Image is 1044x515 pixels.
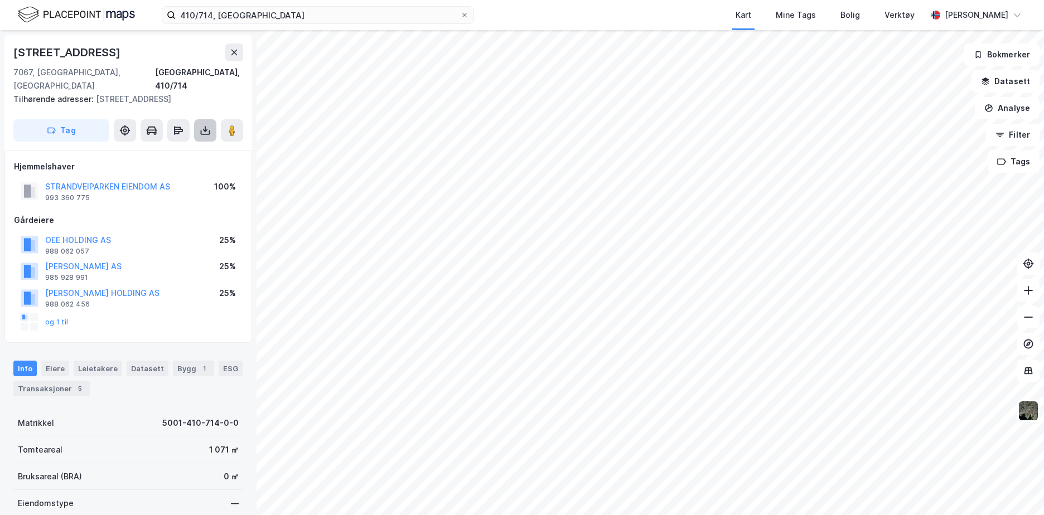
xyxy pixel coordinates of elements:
div: Leietakere [74,361,122,376]
button: Datasett [971,70,1040,93]
button: Analyse [975,97,1040,119]
div: 100% [214,180,236,193]
div: ESG [219,361,243,376]
img: logo.f888ab2527a4732fd821a326f86c7f29.svg [18,5,135,25]
button: Tags [988,150,1040,173]
div: Datasett [127,361,168,376]
div: 25% [219,260,236,273]
div: Kontrollprogram for chat [988,461,1044,515]
button: Filter [986,124,1040,146]
div: Tomteareal [18,443,62,456]
img: 9k= [1018,400,1039,421]
div: Mine Tags [776,8,816,22]
div: [STREET_ADDRESS] [13,43,123,61]
span: Tilhørende adresser: [13,94,96,104]
div: Kart [736,8,751,22]
div: Transaksjoner [13,381,90,396]
div: 1 071 ㎡ [209,443,239,456]
div: 7067, [GEOGRAPHIC_DATA], [GEOGRAPHIC_DATA] [13,66,155,93]
div: Hjemmelshaver [14,160,243,173]
div: Eiendomstype [18,497,74,510]
div: 988 062 057 [45,247,89,256]
div: 25% [219,286,236,300]
button: Bokmerker [964,43,1040,66]
div: [STREET_ADDRESS] [13,93,234,106]
div: 993 360 775 [45,193,90,202]
div: Gårdeiere [14,213,243,227]
div: 985 928 991 [45,273,88,282]
div: 1 [199,363,210,374]
div: 5 [74,383,85,394]
input: Søk på adresse, matrikkel, gårdeiere, leietakere eller personer [176,7,460,23]
div: Matrikkel [18,416,54,430]
div: Bolig [840,8,860,22]
div: 5001-410-714-0-0 [162,416,239,430]
button: Tag [13,119,109,142]
div: [PERSON_NAME] [945,8,1008,22]
iframe: Chat Widget [988,461,1044,515]
div: Bruksareal (BRA) [18,470,82,483]
div: [GEOGRAPHIC_DATA], 410/714 [155,66,243,93]
div: Bygg [173,361,214,376]
div: 0 ㎡ [224,470,239,483]
div: Eiere [41,361,69,376]
div: Info [13,361,37,376]
div: 988 062 456 [45,300,90,309]
div: 25% [219,234,236,247]
div: Verktøy [884,8,915,22]
div: — [231,497,239,510]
